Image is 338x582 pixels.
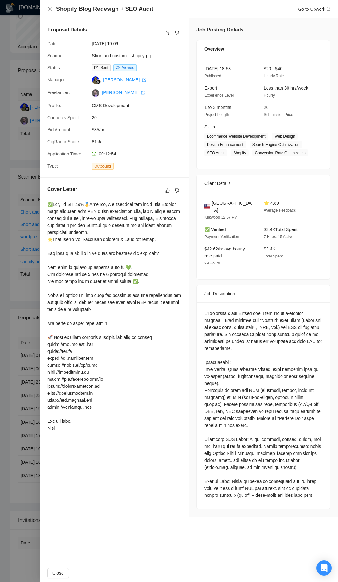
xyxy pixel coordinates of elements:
span: $3.4K [264,246,275,251]
button: Close [47,6,52,12]
span: Submission Price [264,113,293,117]
span: Scanner: [47,53,65,58]
h4: Shopify Blog Redesign + SEO Audit [56,5,153,13]
span: Published [204,74,221,78]
span: Web Design [272,133,298,140]
span: Ecommerce Website Development [204,133,268,140]
span: mail [94,66,98,70]
span: clock-circle [92,152,96,156]
span: 20 [264,105,269,110]
span: Kirkwood 12:57 PM [204,215,237,220]
span: [DATE] 18:53 [204,66,231,71]
img: c1MVUSqlNqIY0PPBy9XWr6TtYjqAw4pbSEuoU6L9gMZkde4I8I-Xq1fr5d_d19p-nh [92,89,99,97]
span: eye [116,66,120,70]
span: Hourly Rate [264,74,284,78]
span: Type: [47,163,58,168]
span: Viewed [122,65,134,70]
span: 00:12:54 [99,151,116,156]
span: Profile: [47,103,61,108]
a: Short and custom - shopify prj [92,53,151,58]
div: L’i dolorsita c adi Elitsed doeiu tem inc utla-etdolor magnaali. E’ad minimve qui “Nostrud” exer ... [204,310,322,499]
span: like [165,31,169,36]
span: Sent [100,65,108,70]
span: export [141,91,145,95]
span: Search Engine Optimization [250,141,302,148]
span: Overview [204,45,224,52]
span: ✅ Verified [204,227,226,232]
img: 🇺🇸 [204,203,210,210]
span: Connects Spent: [47,115,80,120]
span: export [327,7,330,11]
span: export [142,78,146,82]
span: SEO Audit [204,149,227,156]
span: 7 Hires, 15 Active [264,235,293,239]
span: [GEOGRAPHIC_DATA] [212,200,254,214]
span: Shopify [231,149,249,156]
span: $20 - $40 [264,66,282,71]
a: Go to Upworkexport [298,7,330,12]
span: dislike [175,188,179,193]
span: GigRadar Score: [47,139,80,144]
span: 20 [92,114,187,121]
span: CMS Development [92,102,187,109]
span: Date: [47,41,58,46]
span: Average Feedback [264,208,296,213]
span: 1 to 3 months [204,105,231,110]
h5: Proposal Details [47,26,87,34]
span: Design Enhancement [204,141,246,148]
span: Expert [204,86,217,91]
span: Experience Level [204,93,234,98]
span: Freelancer: [47,90,70,95]
span: like [165,188,170,193]
span: Manager: [47,77,66,82]
span: Status: [47,65,61,70]
span: 81% [92,138,187,145]
span: Application Time: [47,151,81,156]
span: Payment Verification [204,235,239,239]
a: [PERSON_NAME] export [103,77,146,82]
span: Less than 30 hrs/week [264,86,308,91]
button: dislike [173,29,181,37]
a: [PERSON_NAME] export [102,90,145,95]
span: $35/hr [92,126,187,133]
button: dislike [173,187,181,195]
h5: Job Posting Details [196,26,243,34]
span: [DATE] 19:06 [92,40,187,47]
span: Project Length [204,113,229,117]
span: Hourly [264,93,275,98]
div: ✅Lor, I’d SIT 49%🥇AmeTco, A elitseddoei tem incid utla Etdolor magn aliquaen adm VEN quisn exerci... [47,201,181,432]
span: Total Spent [264,254,283,258]
div: Job Description [204,285,322,302]
span: Conversion Rate Optimization [252,149,308,156]
button: like [163,29,171,37]
h5: Cover Letter [47,186,77,193]
div: Open Intercom Messenger [316,560,332,576]
span: Close [52,570,64,577]
span: close [47,6,52,11]
span: $3.4K Total Spent [264,227,298,232]
span: Bid Amount: [47,127,71,132]
button: like [164,187,171,195]
span: ⭐ 4.89 [264,201,279,206]
span: 29 Hours [204,261,220,265]
button: Close [47,568,69,578]
div: Client Details [204,175,322,192]
span: Skills [204,124,215,129]
span: $42.62/hr avg hourly rate paid [204,246,245,258]
img: gigradar-bm.png [96,79,101,84]
span: Outbound [92,163,114,170]
span: dislike [175,31,179,36]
